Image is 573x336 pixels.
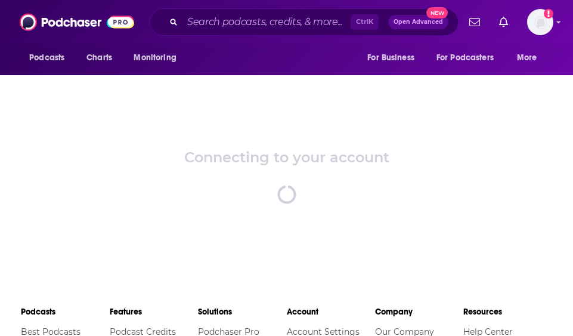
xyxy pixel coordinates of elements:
a: Show notifications dropdown [494,12,513,32]
span: Ctrl K [351,14,379,30]
img: Podchaser - Follow, Share and Rate Podcasts [20,11,134,33]
a: Charts [79,47,119,69]
button: open menu [21,47,80,69]
li: Podcasts [21,301,109,322]
span: Open Advanced [394,19,443,25]
button: Open AdvancedNew [388,15,448,29]
span: Charts [86,50,112,66]
button: Show profile menu [527,9,553,35]
span: Logged in as WE_Broadcast [527,9,553,35]
button: open menu [509,47,552,69]
div: Connecting to your account [184,149,389,166]
span: Monitoring [134,50,176,66]
li: Company [375,301,463,322]
button: open menu [359,47,429,69]
li: Resources [463,301,552,322]
span: More [517,50,537,66]
div: Search podcasts, credits, & more... [150,8,459,36]
span: For Business [367,50,414,66]
svg: Add a profile image [544,9,553,19]
span: New [426,7,448,19]
li: Account [287,301,375,322]
span: Podcasts [29,50,64,66]
li: Features [110,301,198,322]
li: Solutions [198,301,286,322]
button: open menu [429,47,511,69]
button: open menu [125,47,191,69]
img: User Profile [527,9,553,35]
a: Show notifications dropdown [464,12,485,32]
input: Search podcasts, credits, & more... [182,13,351,32]
span: For Podcasters [436,50,494,66]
